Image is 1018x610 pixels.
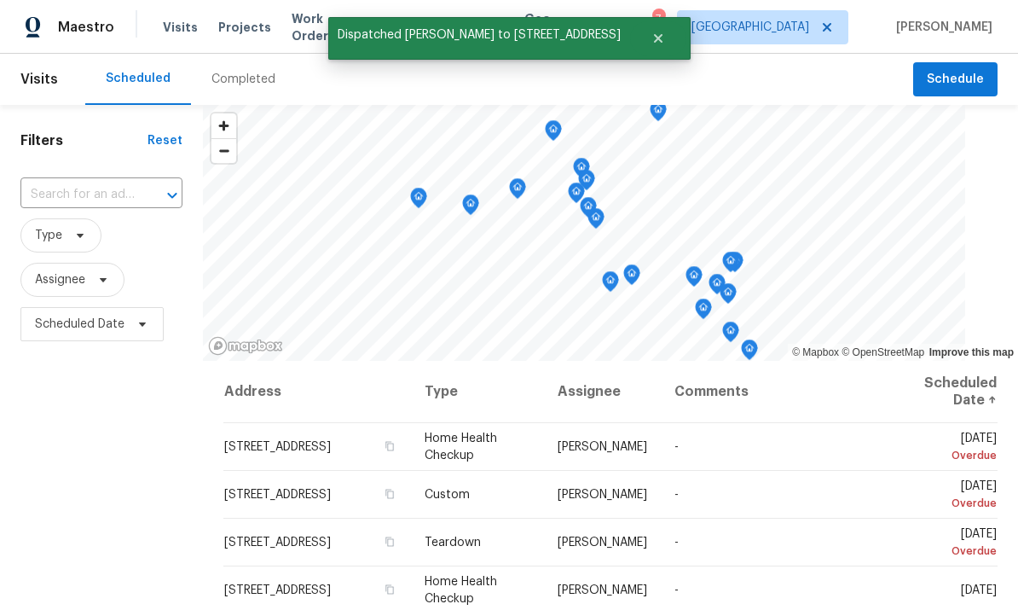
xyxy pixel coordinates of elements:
span: [STREET_ADDRESS] [224,441,331,453]
span: [DATE] [906,480,997,512]
div: Completed [211,71,275,88]
h1: Filters [20,132,147,149]
span: [PERSON_NAME] [889,19,992,36]
span: Work Orders [292,10,361,44]
span: [PERSON_NAME] [558,584,647,596]
span: - [674,441,679,453]
div: Scheduled [106,70,171,87]
span: Zoom out [211,139,236,163]
span: [DATE] [906,528,997,560]
canvas: Map [203,105,965,361]
button: Zoom in [211,113,236,138]
a: OpenStreetMap [842,346,924,358]
button: Close [630,21,686,55]
th: Address [223,361,411,423]
span: Assignee [35,271,85,288]
span: - [674,489,679,501]
div: 7 [652,10,664,27]
span: Teardown [425,537,481,549]
div: Reset [147,132,182,149]
span: - [674,584,679,596]
span: Schedule [927,69,984,90]
span: Type [35,227,62,244]
span: [GEOGRAPHIC_DATA] [691,19,809,36]
th: Comments [661,361,893,423]
a: Improve this map [929,346,1014,358]
th: Scheduled Date ↑ [893,361,998,423]
span: - [674,537,679,549]
span: [PERSON_NAME] [558,537,647,549]
span: [PERSON_NAME] [558,489,647,501]
div: Map marker [650,101,667,127]
div: Map marker [695,299,712,325]
span: [STREET_ADDRESS] [224,489,331,501]
span: Home Health Checkup [425,576,497,605]
span: Maestro [58,19,114,36]
span: Visits [20,61,58,98]
div: Map marker [623,264,640,291]
button: Copy Address [382,582,397,597]
span: Visits [163,19,198,36]
button: Schedule [913,62,998,97]
div: Map marker [545,120,562,147]
div: Map marker [741,340,758,366]
a: Mapbox [792,346,839,358]
span: Scheduled Date [35,316,124,333]
div: Map marker [720,283,737,310]
div: Overdue [906,447,997,464]
div: Overdue [906,495,997,512]
span: [STREET_ADDRESS] [224,584,331,596]
div: Map marker [573,158,590,184]
span: [DATE] [906,433,997,464]
div: Map marker [722,322,739,348]
span: [DATE] [961,584,997,596]
button: Zoom out [211,138,236,163]
div: Map marker [685,266,703,293]
span: Geo Assignments [524,10,623,44]
div: Overdue [906,543,997,560]
button: Copy Address [382,439,397,454]
button: Copy Address [382,486,397,502]
button: Copy Address [382,534,397,549]
div: Map marker [722,252,739,278]
div: Map marker [709,274,726,300]
button: Open [160,183,184,207]
input: Search for an address... [20,182,135,208]
span: Custom [425,489,470,501]
span: [STREET_ADDRESS] [224,537,331,549]
a: Mapbox homepage [208,336,283,356]
div: Map marker [578,170,595,196]
span: Dispatched [PERSON_NAME] to [STREET_ADDRESS] [328,17,630,53]
span: Projects [218,19,271,36]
